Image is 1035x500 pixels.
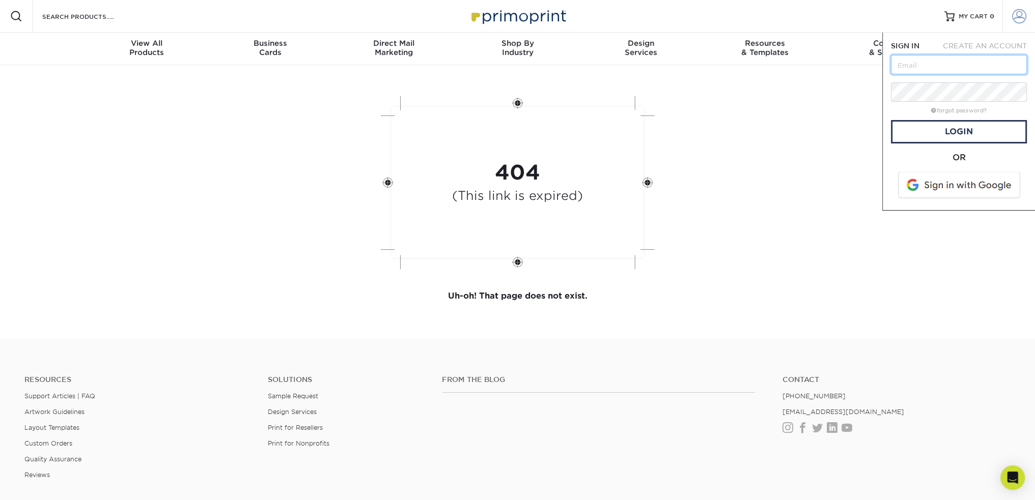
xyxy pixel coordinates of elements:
a: Resources& Templates [703,33,827,65]
strong: Uh-oh! That page does not exist. [448,291,588,301]
div: Open Intercom Messenger [1000,465,1025,490]
span: Business [208,39,332,48]
div: OR [891,152,1027,164]
span: SIGN IN [891,42,919,50]
strong: 404 [495,160,540,185]
span: MY CART [959,12,988,21]
a: Login [891,120,1027,143]
h4: (This link is expired) [452,189,583,203]
a: [PHONE_NUMBER] [782,392,846,400]
a: Contact& Support [827,33,950,65]
a: Reviews [24,471,50,479]
a: Support Articles | FAQ [24,392,95,400]
span: 0 [990,13,994,20]
a: Print for Resellers [268,424,323,431]
div: Industry [456,39,579,57]
span: Design [579,39,703,48]
input: Email [891,55,1027,74]
a: Contact [782,375,1011,384]
span: Contact [827,39,950,48]
a: View AllProducts [85,33,209,65]
h4: From the Blog [442,375,755,384]
a: Artwork Guidelines [24,408,85,416]
a: BusinessCards [208,33,332,65]
input: SEARCH PRODUCTS..... [41,10,141,22]
a: DesignServices [579,33,703,65]
a: Shop ByIndustry [456,33,579,65]
div: & Support [827,39,950,57]
div: Marketing [332,39,456,57]
a: Direct MailMarketing [332,33,456,65]
div: Cards [208,39,332,57]
div: Products [85,39,209,57]
a: forgot password? [931,107,987,114]
span: Resources [703,39,827,48]
a: Quality Assurance [24,455,81,463]
a: [EMAIL_ADDRESS][DOMAIN_NAME] [782,408,904,416]
a: Print for Nonprofits [268,439,329,447]
span: View All [85,39,209,48]
h4: Resources [24,375,253,384]
a: Layout Templates [24,424,79,431]
a: Sample Request [268,392,318,400]
h4: Solutions [268,375,426,384]
div: & Templates [703,39,827,57]
a: Design Services [268,408,317,416]
a: Custom Orders [24,439,72,447]
span: Direct Mail [332,39,456,48]
span: CREATE AN ACCOUNT [943,42,1027,50]
div: Services [579,39,703,57]
span: Shop By [456,39,579,48]
img: Primoprint [467,5,569,27]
